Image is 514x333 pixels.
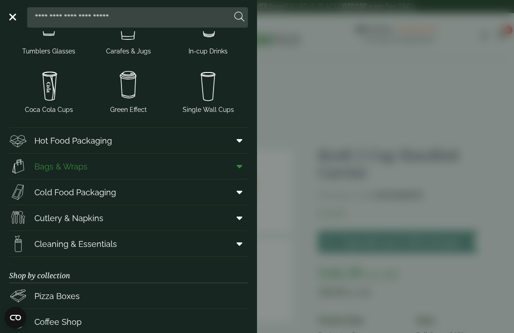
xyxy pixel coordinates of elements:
a: In-cup Drinks [172,7,244,58]
span: Cleaning & Essentials [34,238,117,250]
span: In-cup Drinks [189,47,228,56]
img: Deli_box.svg [9,131,27,150]
a: Tumblers Glasses [13,7,85,58]
span: Hot Food Packaging [34,135,112,147]
span: Bags & Wraps [34,160,87,173]
a: Cold Food Packaging [9,179,248,205]
img: Pizza_boxes.svg [9,287,27,305]
span: Cutlery & Napkins [34,212,103,224]
a: Cleaning & Essentials [9,231,248,256]
a: Hot Food Packaging [9,128,248,153]
img: Cutlery.svg [9,209,27,227]
span: Coca Cola Cups [25,105,73,115]
span: Pizza Boxes [34,290,80,302]
img: HotDrink_paperCup.svg [92,67,165,103]
a: Single Wall Cups [172,65,244,116]
img: cola.svg [13,67,85,103]
a: Bags & Wraps [9,154,248,179]
span: Single Wall Cups [183,105,234,115]
a: Green Effect [92,65,165,116]
a: Cutlery & Napkins [9,205,248,231]
a: Pizza Boxes [9,283,248,309]
a: Coca Cola Cups [13,65,85,116]
a: Carafes & Jugs [92,7,165,58]
img: open-wipe.svg [9,235,27,253]
h3: Shop by collection [9,257,248,283]
span: Tumblers Glasses [22,47,75,56]
img: Paper_carriers.svg [9,157,27,175]
img: Sandwich_box.svg [9,183,27,201]
span: Green Effect [110,105,147,115]
span: Cold Food Packaging [34,186,116,198]
button: Open CMP widget [5,307,26,328]
img: plain-soda-cup.svg [172,67,244,103]
span: Carafes & Jugs [106,47,151,56]
span: Coffee Shop [34,316,82,328]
